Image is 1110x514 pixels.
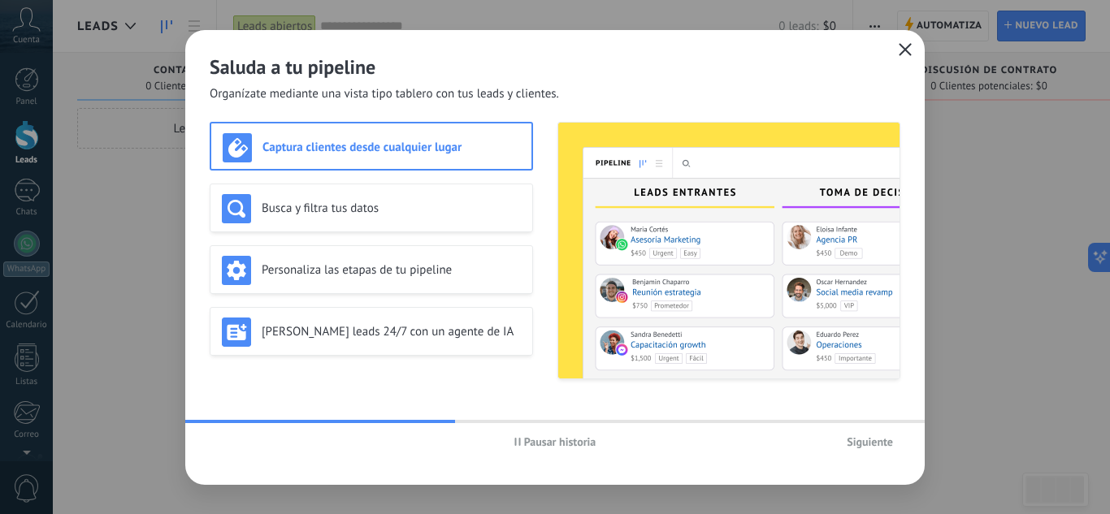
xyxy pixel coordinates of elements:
span: Organízate mediante una vista tipo tablero con tus leads y clientes. [210,86,559,102]
h3: Captura clientes desde cualquier lugar [262,140,520,155]
span: Pausar historia [524,436,596,447]
span: Siguiente [847,436,893,447]
h2: Saluda a tu pipeline [210,54,900,80]
h3: Busca y filtra tus datos [262,201,521,216]
button: Siguiente [839,430,900,454]
button: Pausar historia [507,430,604,454]
h3: Personaliza las etapas de tu pipeline [262,262,521,278]
h3: [PERSON_NAME] leads 24/7 con un agente de IA [262,324,521,339]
